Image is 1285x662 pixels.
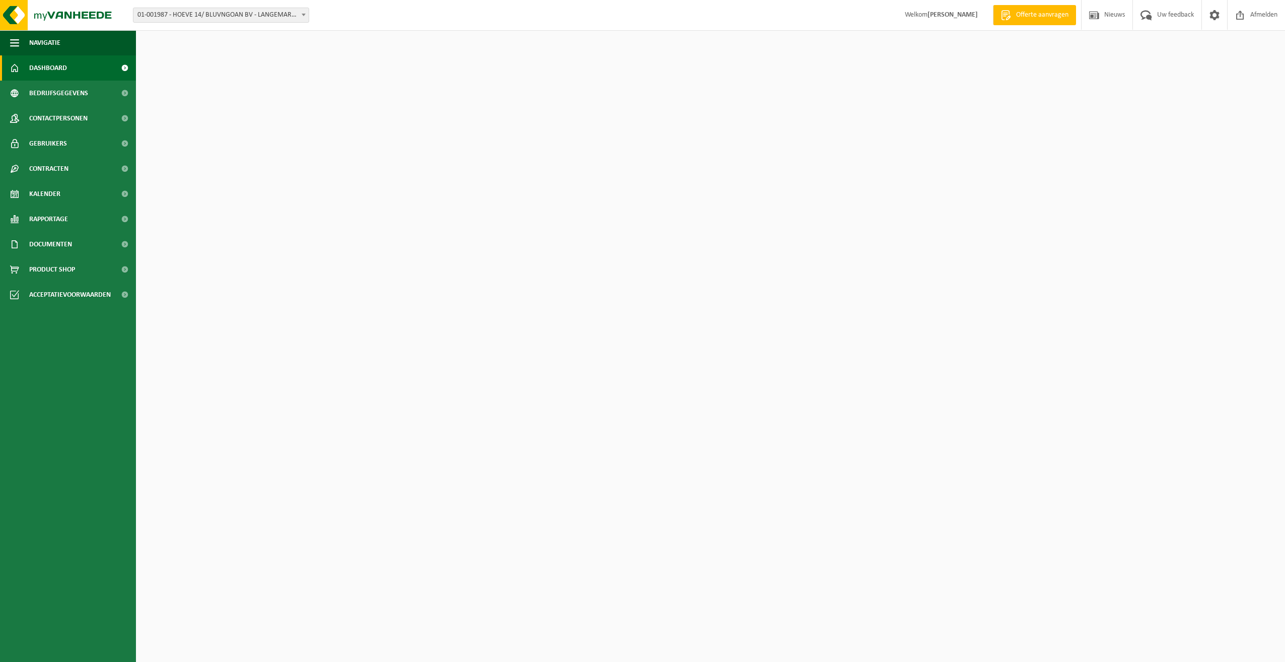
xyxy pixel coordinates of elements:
[927,11,978,19] strong: [PERSON_NAME]
[29,131,67,156] span: Gebruikers
[133,8,309,22] span: 01-001987 - HOEVE 14/ BLUVNGOAN BV - LANGEMARK-POELKAPELLE
[29,232,72,257] span: Documenten
[29,181,60,207] span: Kalender
[29,55,67,81] span: Dashboard
[29,106,88,131] span: Contactpersonen
[29,81,88,106] span: Bedrijfsgegevens
[1014,10,1071,20] span: Offerte aanvragen
[29,30,60,55] span: Navigatie
[133,8,309,23] span: 01-001987 - HOEVE 14/ BLUVNGOAN BV - LANGEMARK-POELKAPELLE
[993,5,1076,25] a: Offerte aanvragen
[29,282,111,307] span: Acceptatievoorwaarden
[29,156,68,181] span: Contracten
[29,207,68,232] span: Rapportage
[29,257,75,282] span: Product Shop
